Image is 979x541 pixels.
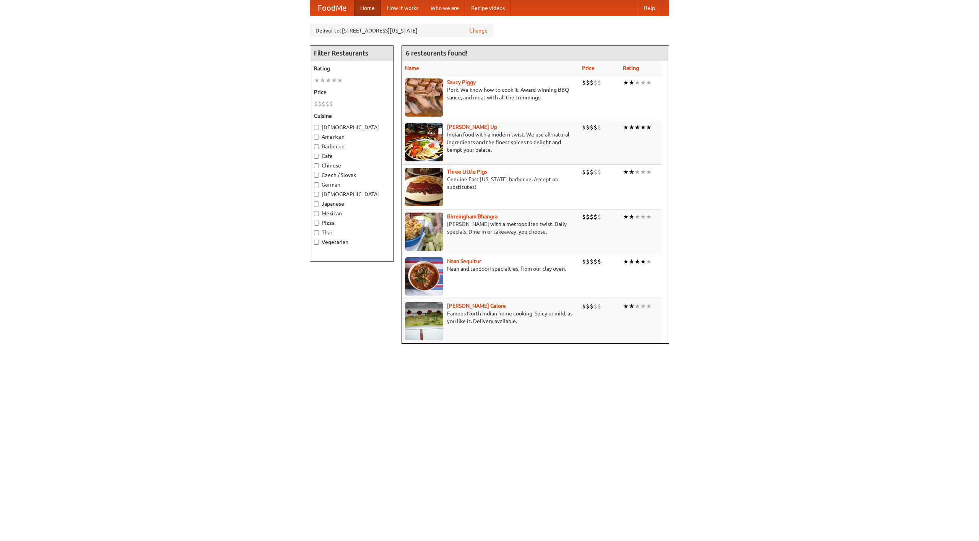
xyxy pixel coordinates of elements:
[629,302,634,310] li: ★
[405,265,576,273] p: Naan and tandoori specialties, from our clay oven.
[623,257,629,266] li: ★
[447,213,498,219] b: Birmingham Bhangra
[586,257,590,266] li: $
[594,123,597,132] li: $
[447,124,497,130] a: [PERSON_NAME] Up
[623,78,629,87] li: ★
[325,100,329,108] li: $
[634,123,640,132] li: ★
[465,0,511,16] a: Recipe videos
[405,86,576,101] p: Pork. We know how to cook it. Award-winning BBQ sauce, and meat with all the trimmings.
[634,257,640,266] li: ★
[590,123,594,132] li: $
[646,78,652,87] li: ★
[640,78,646,87] li: ★
[582,257,586,266] li: $
[469,27,488,34] a: Change
[320,76,325,84] li: ★
[314,88,390,96] h5: Price
[314,229,390,236] label: Thai
[314,65,390,72] h5: Rating
[646,213,652,221] li: ★
[640,302,646,310] li: ★
[331,76,337,84] li: ★
[623,123,629,132] li: ★
[586,302,590,310] li: $
[314,135,319,140] input: American
[314,190,390,198] label: [DEMOGRAPHIC_DATA]
[634,78,640,87] li: ★
[590,213,594,221] li: $
[582,213,586,221] li: $
[582,123,586,132] li: $
[623,213,629,221] li: ★
[314,171,390,179] label: Czech / Slovak
[597,257,601,266] li: $
[314,163,319,168] input: Chinese
[314,238,390,246] label: Vegetarian
[646,302,652,310] li: ★
[594,78,597,87] li: $
[640,168,646,176] li: ★
[314,144,319,149] input: Barbecue
[405,78,443,117] img: saucy.jpg
[405,310,576,325] p: Famous North Indian home cooking. Spicy or mild, as you like it. Delivery available.
[594,213,597,221] li: $
[634,213,640,221] li: ★
[637,0,661,16] a: Help
[314,133,390,141] label: American
[629,168,634,176] li: ★
[310,45,394,61] h4: Filter Restaurants
[354,0,381,16] a: Home
[646,257,652,266] li: ★
[640,257,646,266] li: ★
[314,173,319,178] input: Czech / Slovak
[310,24,493,37] div: Deliver to: [STREET_ADDRESS][US_STATE]
[405,123,443,161] img: curryup.jpg
[629,213,634,221] li: ★
[582,65,595,71] a: Price
[586,213,590,221] li: $
[329,100,333,108] li: $
[314,125,319,130] input: [DEMOGRAPHIC_DATA]
[314,230,319,235] input: Thai
[314,182,319,187] input: German
[646,123,652,132] li: ★
[623,65,639,71] a: Rating
[590,168,594,176] li: $
[424,0,465,16] a: Who we are
[594,168,597,176] li: $
[405,220,576,236] p: [PERSON_NAME] with a metropolitan twist. Daily specials. Dine-in or takeaway, you choose.
[586,123,590,132] li: $
[314,181,390,188] label: German
[314,162,390,169] label: Chinese
[629,123,634,132] li: ★
[590,78,594,87] li: $
[597,213,601,221] li: $
[314,100,318,108] li: $
[314,201,319,206] input: Japanese
[629,78,634,87] li: ★
[314,154,319,159] input: Cafe
[582,302,586,310] li: $
[318,100,322,108] li: $
[582,78,586,87] li: $
[405,257,443,296] img: naansequitur.jpg
[447,79,476,85] a: Saucy Piggy
[314,123,390,131] label: [DEMOGRAPHIC_DATA]
[447,303,506,309] b: [PERSON_NAME] Galore
[594,257,597,266] li: $
[629,257,634,266] li: ★
[597,168,601,176] li: $
[314,211,319,216] input: Mexican
[582,168,586,176] li: $
[314,143,390,150] label: Barbecue
[322,100,325,108] li: $
[405,302,443,340] img: currygalore.jpg
[405,175,576,191] p: Genuine East [US_STATE] barbecue. Accept no substitutes!
[314,219,390,227] label: Pizza
[314,240,319,245] input: Vegetarian
[405,131,576,154] p: Indian food with a modern twist. We use all-natural ingredients and the finest spices to delight ...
